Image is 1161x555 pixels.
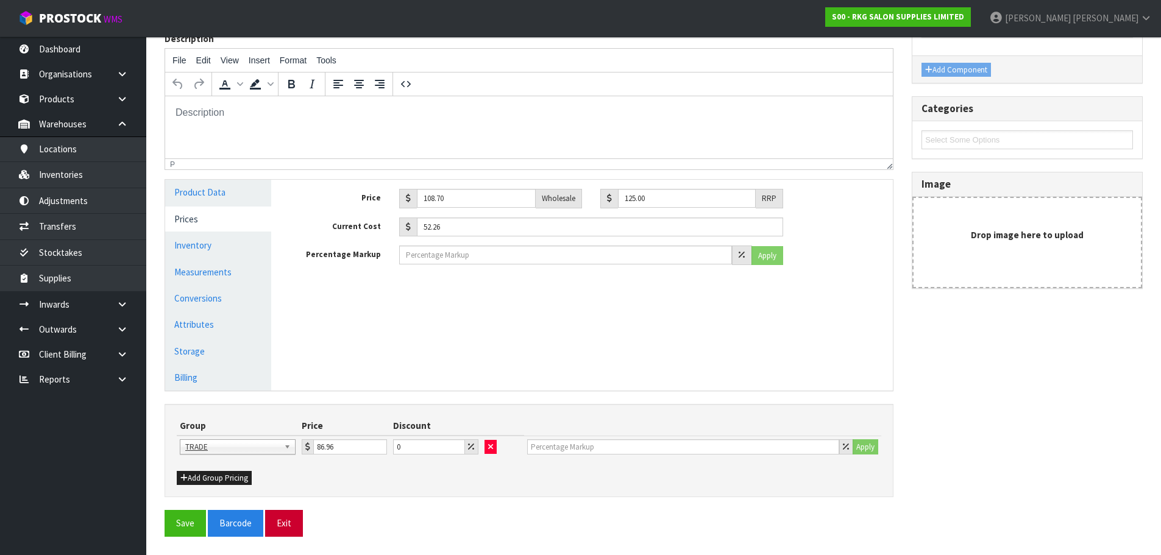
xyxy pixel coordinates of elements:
th: Group [177,416,299,436]
button: Align center [349,74,369,94]
button: Barcode [208,510,263,536]
span: [PERSON_NAME] [1073,12,1138,24]
input: RRP [618,189,756,208]
button: Italic [302,74,322,94]
span: RRP [762,193,776,203]
a: Storage [165,339,271,364]
span: ProStock [39,10,101,26]
a: Prices [165,207,271,232]
input: Current Cost [417,217,783,236]
button: Add Component [921,63,991,77]
a: Conversions [165,286,271,311]
div: Resize [883,159,893,169]
span: Insert [249,55,270,65]
th: Price [299,416,390,436]
input: Wholesale [417,189,536,208]
label: Price [289,189,390,204]
img: cube-alt.png [18,10,34,26]
input: e.g. 25% [393,439,465,454]
button: Add Group Pricing [177,471,252,486]
a: Attributes [165,312,271,337]
button: Apply [853,439,878,455]
button: Align right [369,74,390,94]
button: Align left [328,74,349,94]
h3: Categories [921,103,1133,115]
label: Description [165,32,214,45]
span: Edit [196,55,211,65]
input: Price [313,439,387,454]
span: Tools [316,55,336,65]
strong: Drop image here to upload [971,229,1084,241]
span: View [221,55,239,65]
button: Save [165,510,206,536]
button: Exit [265,510,303,536]
h3: Image [921,179,1133,190]
div: p [170,160,175,169]
button: Source code [396,74,416,94]
a: Product Data [165,180,271,205]
span: TRADE [185,440,279,454]
small: WMS [104,13,122,25]
label: Current Cost [289,217,390,233]
th: Discount [390,416,481,436]
span: Format [280,55,307,65]
div: Background color [245,74,275,94]
strong: S00 - RKG SALON SUPPLIES LIMITED [832,12,964,22]
a: Billing [165,365,271,390]
a: Inventory [165,233,271,258]
input: Percentage Markup [399,246,732,264]
iframe: Rich Text Area. Press ALT-0 for help. [165,96,893,158]
span: Wholesale [542,193,575,203]
button: Redo [188,74,209,94]
button: Bold [281,74,302,94]
a: Measurements [165,260,271,285]
span: [PERSON_NAME] [1005,12,1071,24]
label: Percentage Markup [289,246,390,261]
div: Text color [215,74,245,94]
span: File [172,55,186,65]
button: Undo [168,74,188,94]
input: Percentage Markup [527,439,840,454]
a: S00 - RKG SALON SUPPLIES LIMITED [825,7,971,27]
button: Apply [751,246,783,265]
